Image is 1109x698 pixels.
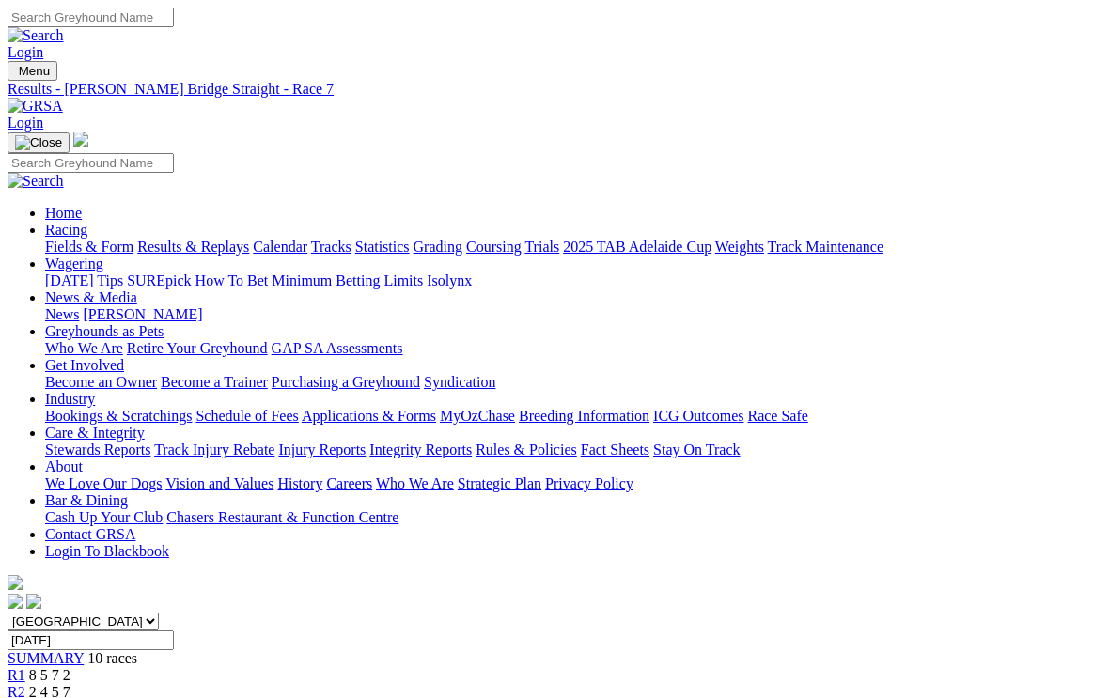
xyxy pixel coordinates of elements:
a: Results & Replays [137,239,249,255]
span: 8 5 7 2 [29,667,70,683]
a: Rules & Policies [476,442,577,458]
a: Fields & Form [45,239,133,255]
img: facebook.svg [8,594,23,609]
a: Statistics [355,239,410,255]
a: Syndication [424,374,495,390]
input: Search [8,153,174,173]
img: logo-grsa-white.png [8,575,23,590]
span: Menu [19,64,50,78]
a: Care & Integrity [45,425,145,441]
a: Bar & Dining [45,492,128,508]
a: Calendar [253,239,307,255]
a: Get Involved [45,357,124,373]
a: MyOzChase [440,408,515,424]
div: Care & Integrity [45,442,1101,458]
a: News & Media [45,289,137,305]
a: Purchasing a Greyhound [272,374,420,390]
a: Stewards Reports [45,442,150,458]
button: Toggle navigation [8,132,70,153]
div: Racing [45,239,1101,256]
div: Bar & Dining [45,509,1101,526]
input: Select date [8,630,174,650]
a: Home [45,205,82,221]
img: Close [15,135,62,150]
a: Retire Your Greyhound [127,340,268,356]
img: GRSA [8,98,63,115]
a: Breeding Information [519,408,649,424]
a: Strategic Plan [458,475,541,491]
a: Coursing [466,239,522,255]
button: Toggle navigation [8,61,57,81]
div: News & Media [45,306,1101,323]
img: twitter.svg [26,594,41,609]
a: [PERSON_NAME] [83,306,202,322]
a: Industry [45,391,95,407]
a: Wagering [45,256,103,271]
div: Wagering [45,272,1101,289]
img: logo-grsa-white.png [73,132,88,147]
img: Search [8,27,64,44]
a: Fact Sheets [581,442,649,458]
a: Grading [414,239,462,255]
a: About [45,458,83,474]
a: Applications & Forms [302,408,436,424]
a: Racing [45,222,87,238]
a: Greyhounds as Pets [45,323,164,339]
a: Isolynx [427,272,472,288]
a: Race Safe [747,408,807,424]
span: 10 races [87,650,137,666]
a: Who We Are [45,340,123,356]
a: Become a Trainer [161,374,268,390]
a: 2025 TAB Adelaide Cup [563,239,711,255]
a: Vision and Values [165,475,273,491]
a: Track Maintenance [768,239,883,255]
a: Minimum Betting Limits [272,272,423,288]
a: Weights [715,239,764,255]
a: ICG Outcomes [653,408,743,424]
a: GAP SA Assessments [272,340,403,356]
img: Search [8,173,64,190]
a: News [45,306,79,322]
a: How To Bet [195,272,269,288]
a: SUMMARY [8,650,84,666]
a: Trials [524,239,559,255]
a: Integrity Reports [369,442,472,458]
a: SUREpick [127,272,191,288]
a: Privacy Policy [545,475,633,491]
a: Schedule of Fees [195,408,298,424]
a: Become an Owner [45,374,157,390]
a: Cash Up Your Club [45,509,163,525]
a: R1 [8,667,25,683]
a: Login [8,44,43,60]
a: Bookings & Scratchings [45,408,192,424]
a: Chasers Restaurant & Function Centre [166,509,398,525]
a: Injury Reports [278,442,366,458]
a: [DATE] Tips [45,272,123,288]
a: Stay On Track [653,442,740,458]
div: Industry [45,408,1101,425]
a: Contact GRSA [45,526,135,542]
a: History [277,475,322,491]
a: Tracks [311,239,351,255]
div: Get Involved [45,374,1101,391]
a: Login To Blackbook [45,543,169,559]
input: Search [8,8,174,27]
a: Who We Are [376,475,454,491]
div: About [45,475,1101,492]
a: Results - [PERSON_NAME] Bridge Straight - Race 7 [8,81,1101,98]
a: Login [8,115,43,131]
a: Careers [326,475,372,491]
a: We Love Our Dogs [45,475,162,491]
a: Track Injury Rebate [154,442,274,458]
div: Greyhounds as Pets [45,340,1101,357]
